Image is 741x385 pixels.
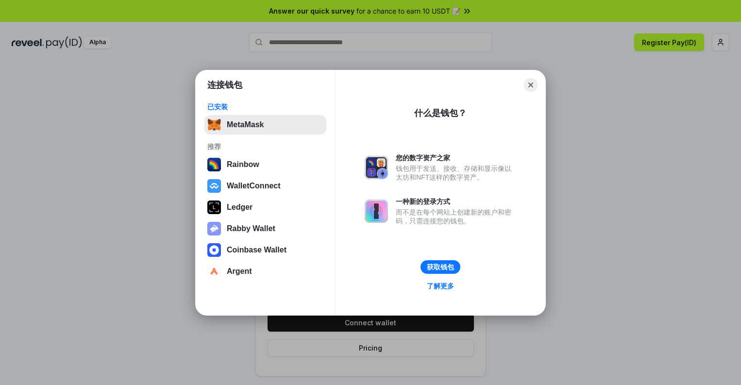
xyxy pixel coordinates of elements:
div: 一种新的登录方式 [396,197,516,206]
div: 了解更多 [427,282,454,290]
div: 您的数字资产之家 [396,153,516,162]
div: 钱包用于发送、接收、存储和显示像以太坊和NFT这样的数字资产。 [396,164,516,182]
div: Coinbase Wallet [227,246,286,254]
div: Rabby Wallet [227,224,275,233]
button: Coinbase Wallet [204,240,326,260]
button: WalletConnect [204,176,326,196]
img: svg+xml,%3Csvg%20width%3D%2228%22%20height%3D%2228%22%20viewBox%3D%220%200%2028%2028%22%20fill%3D... [207,265,221,278]
div: MetaMask [227,120,264,129]
div: 获取钱包 [427,263,454,271]
h1: 连接钱包 [207,79,242,91]
button: Close [524,78,538,92]
img: svg+xml,%3Csvg%20xmlns%3D%22http%3A%2F%2Fwww.w3.org%2F2000%2Fsvg%22%20fill%3D%22none%22%20viewBox... [365,156,388,179]
div: WalletConnect [227,182,281,190]
img: svg+xml,%3Csvg%20fill%3D%22none%22%20height%3D%2233%22%20viewBox%3D%220%200%2035%2033%22%20width%... [207,118,221,132]
button: Ledger [204,198,326,217]
img: svg+xml,%3Csvg%20width%3D%2228%22%20height%3D%2228%22%20viewBox%3D%220%200%2028%2028%22%20fill%3D... [207,179,221,193]
img: svg+xml,%3Csvg%20width%3D%22120%22%20height%3D%22120%22%20viewBox%3D%220%200%20120%20120%22%20fil... [207,158,221,171]
img: svg+xml,%3Csvg%20xmlns%3D%22http%3A%2F%2Fwww.w3.org%2F2000%2Fsvg%22%20width%3D%2228%22%20height%3... [207,201,221,214]
div: Ledger [227,203,253,212]
div: 而不是在每个网站上创建新的账户和密码，只需连接您的钱包。 [396,208,516,225]
div: Rainbow [227,160,259,169]
div: 推荐 [207,142,323,151]
img: svg+xml,%3Csvg%20width%3D%2228%22%20height%3D%2228%22%20viewBox%3D%220%200%2028%2028%22%20fill%3D... [207,243,221,257]
button: Argent [204,262,326,281]
button: Rainbow [204,155,326,174]
div: 已安装 [207,102,323,111]
button: Rabby Wallet [204,219,326,238]
a: 了解更多 [421,280,460,292]
button: MetaMask [204,115,326,134]
button: 获取钱包 [421,260,460,274]
div: Argent [227,267,252,276]
img: svg+xml,%3Csvg%20xmlns%3D%22http%3A%2F%2Fwww.w3.org%2F2000%2Fsvg%22%20fill%3D%22none%22%20viewBox... [207,222,221,235]
img: svg+xml,%3Csvg%20xmlns%3D%22http%3A%2F%2Fwww.w3.org%2F2000%2Fsvg%22%20fill%3D%22none%22%20viewBox... [365,200,388,223]
div: 什么是钱包？ [414,107,467,119]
